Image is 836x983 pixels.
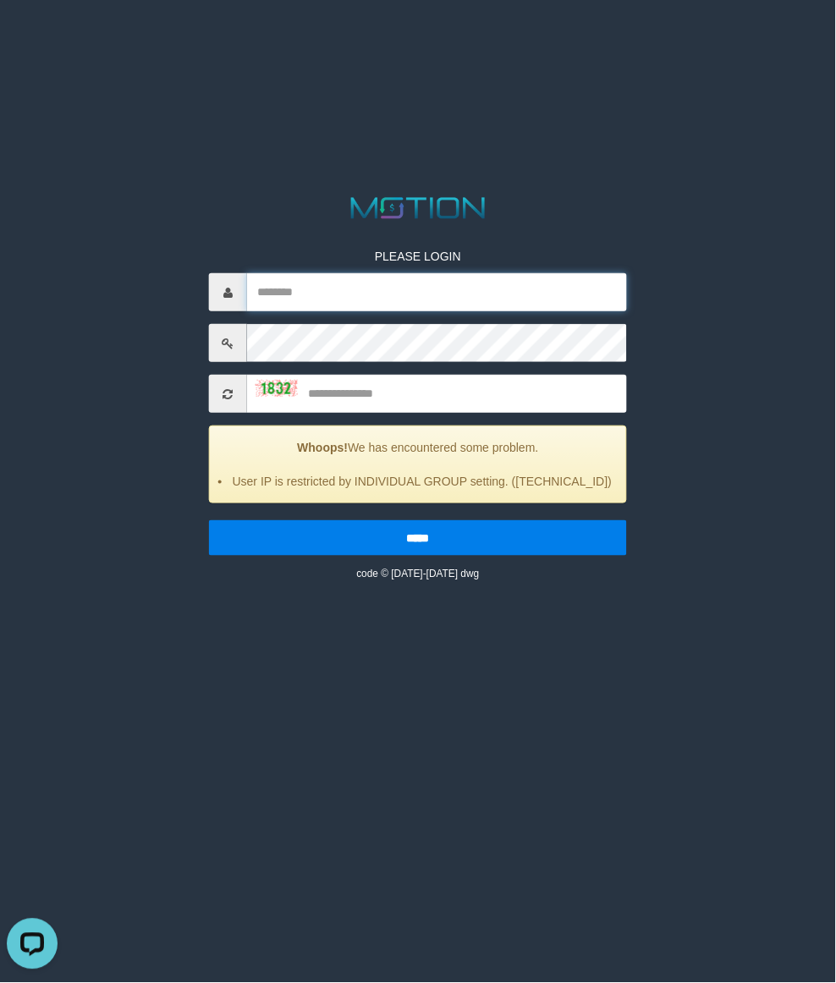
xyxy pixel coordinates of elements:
[209,426,627,503] div: We has encountered some problem.
[7,7,58,58] button: Open LiveChat chat widget
[209,248,627,265] p: PLEASE LOGIN
[231,473,613,490] li: User IP is restricted by INDIVIDUAL GROUP setting. ([TECHNICAL_ID])
[297,441,348,454] strong: Whoops!
[344,194,491,222] img: MOTION_logo.png
[256,380,298,397] img: captcha
[356,568,479,579] small: code © [DATE]-[DATE] dwg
